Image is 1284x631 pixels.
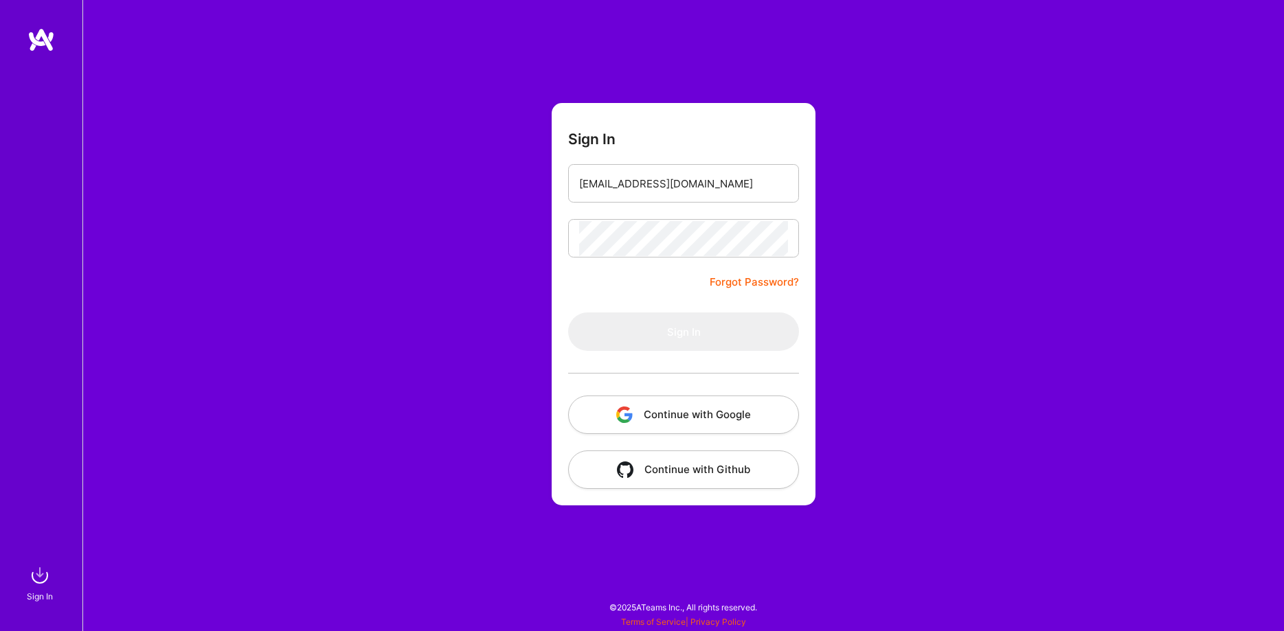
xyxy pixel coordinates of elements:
[29,562,54,604] a: sign inSign In
[621,617,746,627] span: |
[26,562,54,589] img: sign in
[568,130,616,148] h3: Sign In
[616,406,633,423] img: icon
[27,589,53,604] div: Sign In
[27,27,55,52] img: logo
[568,312,799,351] button: Sign In
[710,274,799,290] a: Forgot Password?
[621,617,686,627] a: Terms of Service
[617,461,633,478] img: icon
[568,450,799,489] button: Continue with Github
[82,590,1284,624] div: © 2025 ATeams Inc., All rights reserved.
[579,166,788,201] input: Email...
[568,395,799,434] button: Continue with Google
[690,617,746,627] a: Privacy Policy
